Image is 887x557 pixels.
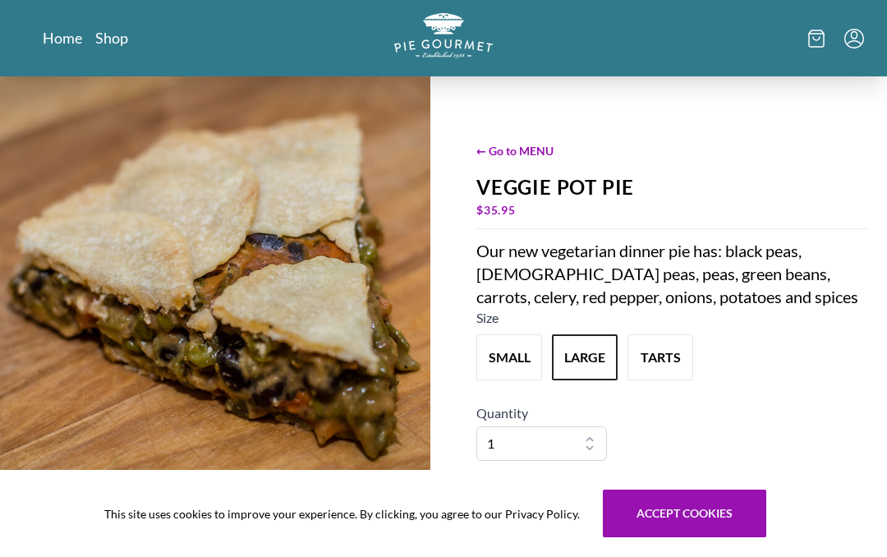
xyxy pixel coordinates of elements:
div: $ 35.95 [476,199,867,222]
button: Menu [844,29,864,48]
select: Quantity [476,426,607,461]
button: Accept cookies [603,490,766,537]
a: Home [43,28,82,48]
button: Variant Swatch [552,334,618,380]
div: Veggie Pot Pie [476,176,867,199]
button: Variant Swatch [476,334,542,380]
img: logo [394,13,493,58]
span: Quantity [476,405,528,421]
span: This site uses cookies to improve your experience. By clicking, you agree to our Privacy Policy. [104,505,580,522]
span: Size [476,310,499,325]
a: Shop [95,28,128,48]
button: Variant Swatch [627,334,693,380]
a: Logo [394,13,493,63]
div: Our new vegetarian dinner pie has: black peas, [DEMOGRAPHIC_DATA] peas, peas, green beans, carrot... [476,239,867,308]
span: ← Go to MENU [476,142,867,159]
